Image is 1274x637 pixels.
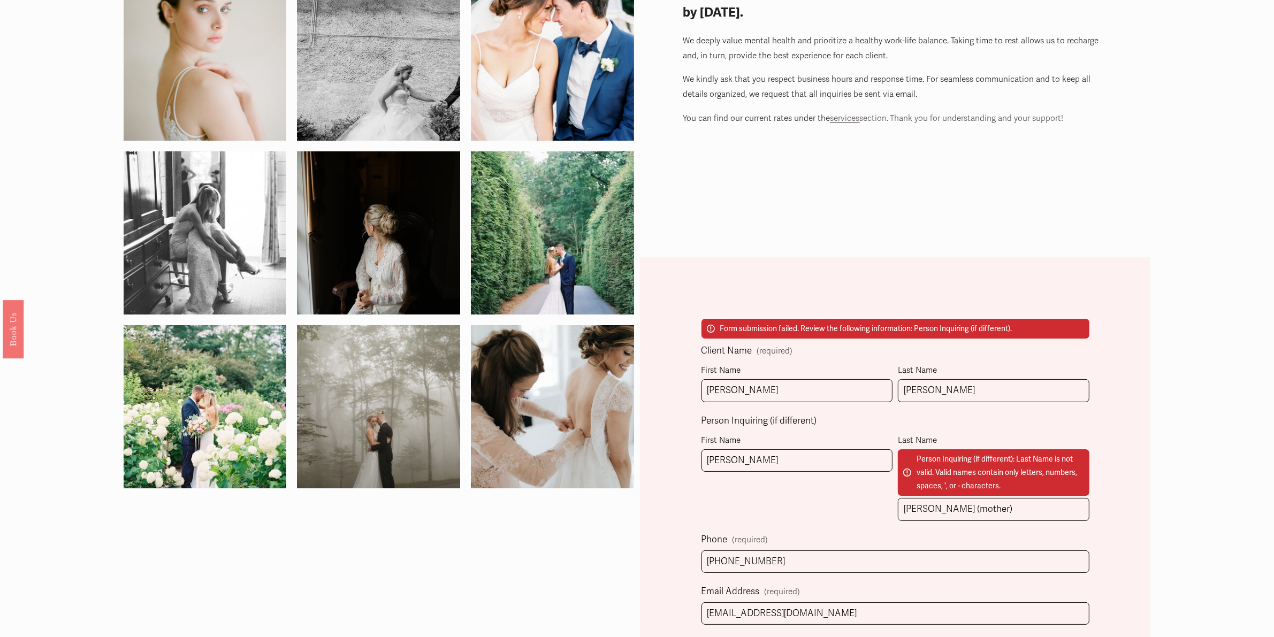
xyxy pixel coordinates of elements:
span: Email Address [701,584,760,600]
div: First Name [701,433,893,449]
img: 14305484_1259623107382072_1992716122685880553_o.jpg [124,298,287,515]
img: a&b-122.jpg [256,151,501,314]
p: Person Inquiring (if different): Last Name is not valid. Valid names contain only letters, number... [898,449,1089,496]
img: ASW-178.jpg [430,325,675,488]
a: Book Us [3,300,24,358]
p: Form submission failed. Review the following information: Person Inquiring (if different). [701,319,1089,339]
a: services [830,113,859,123]
img: a&b-249.jpg [256,325,501,488]
div: First Name [701,363,893,379]
span: Client Name [701,343,752,359]
div: Last Name [898,433,1089,449]
p: We deeply value mental health and prioritize a healthy work-life balance. Taking time to rest all... [683,34,1108,63]
img: 14231398_1259601320717584_5710543027062833933_o.jpg [124,125,287,341]
span: Phone [701,532,728,548]
div: Last Name [898,363,1089,379]
p: You can find our current rates under the [683,111,1108,126]
img: 14241554_1259623257382057_8150699157505122959_o.jpg [471,125,634,341]
span: (required) [764,585,800,600]
span: (required) [757,347,792,355]
span: Person Inquiring (if different) [701,413,817,429]
span: section. Thank you for understanding and your support! [859,113,1063,123]
span: (required) [732,536,768,544]
p: We kindly ask that you respect business hours and response time. For seamless communication and t... [683,72,1108,102]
